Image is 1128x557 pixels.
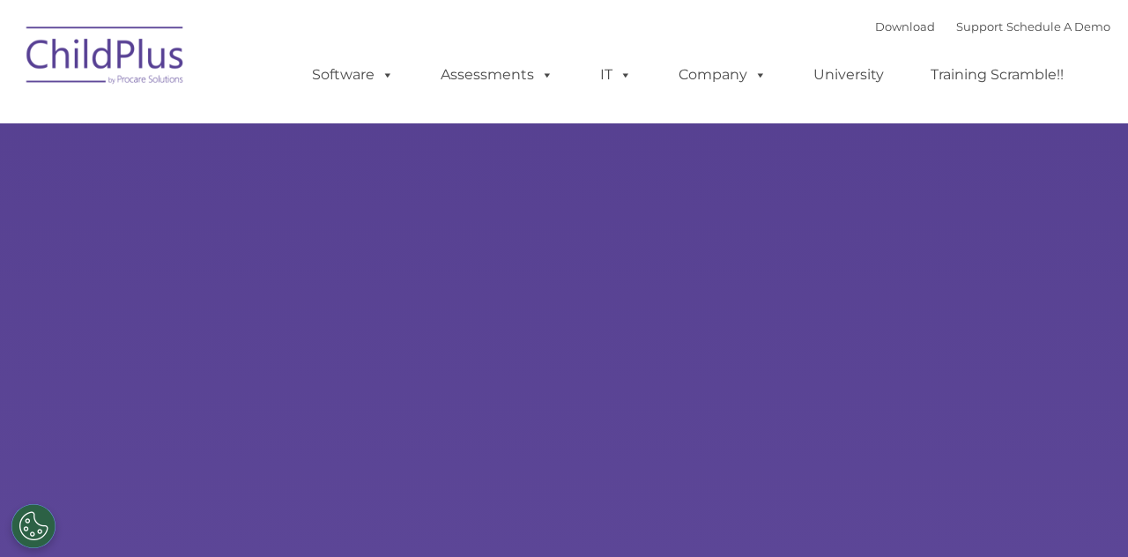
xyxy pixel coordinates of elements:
[11,504,56,548] button: Cookies Settings
[913,57,1081,93] a: Training Scramble!!
[796,57,902,93] a: University
[875,19,1110,33] font: |
[1006,19,1110,33] a: Schedule A Demo
[956,19,1003,33] a: Support
[18,14,194,102] img: ChildPlus by Procare Solutions
[294,57,412,93] a: Software
[661,57,784,93] a: Company
[583,57,649,93] a: IT
[875,19,935,33] a: Download
[423,57,571,93] a: Assessments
